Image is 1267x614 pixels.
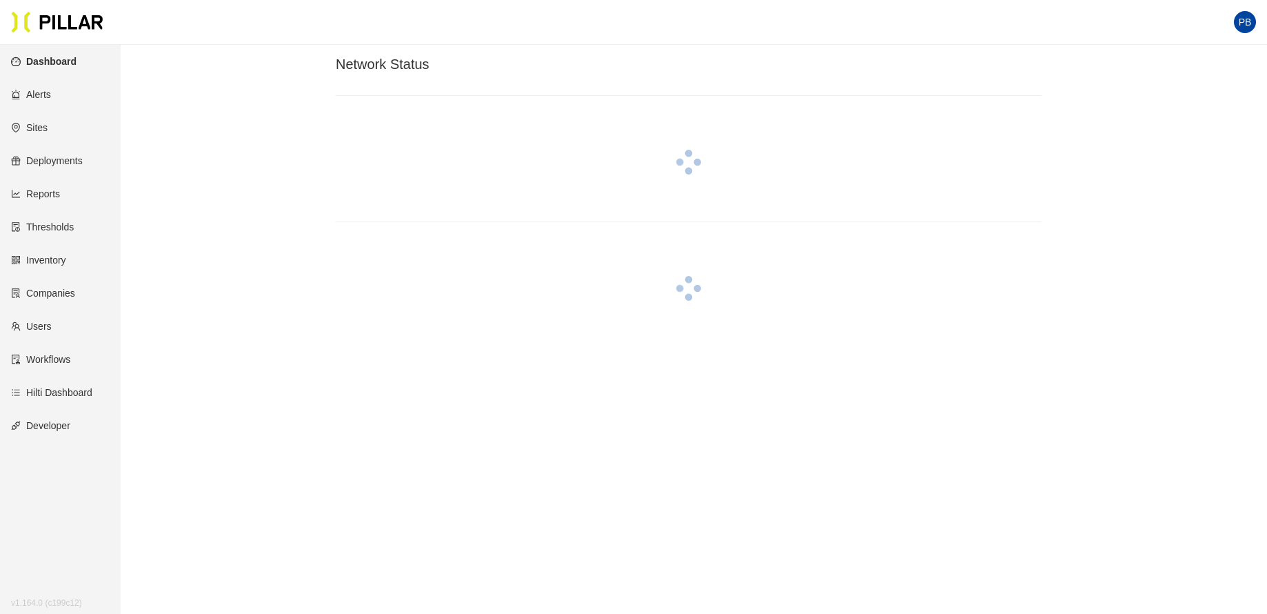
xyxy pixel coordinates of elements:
a: apiDeveloper [11,420,70,431]
a: alertAlerts [11,89,51,100]
a: auditWorkflows [11,354,70,365]
a: line-chartReports [11,188,60,199]
img: Pillar Technologies [11,11,103,33]
a: teamUsers [11,321,52,332]
a: qrcodeInventory [11,255,66,266]
h3: Network Status [336,56,1042,73]
a: exceptionThresholds [11,221,74,232]
a: environmentSites [11,122,48,133]
a: dashboardDashboard [11,56,77,67]
span: PB [1239,11,1252,33]
a: barsHilti Dashboard [11,387,92,398]
a: solutionCompanies [11,288,75,299]
a: giftDeployments [11,155,83,166]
